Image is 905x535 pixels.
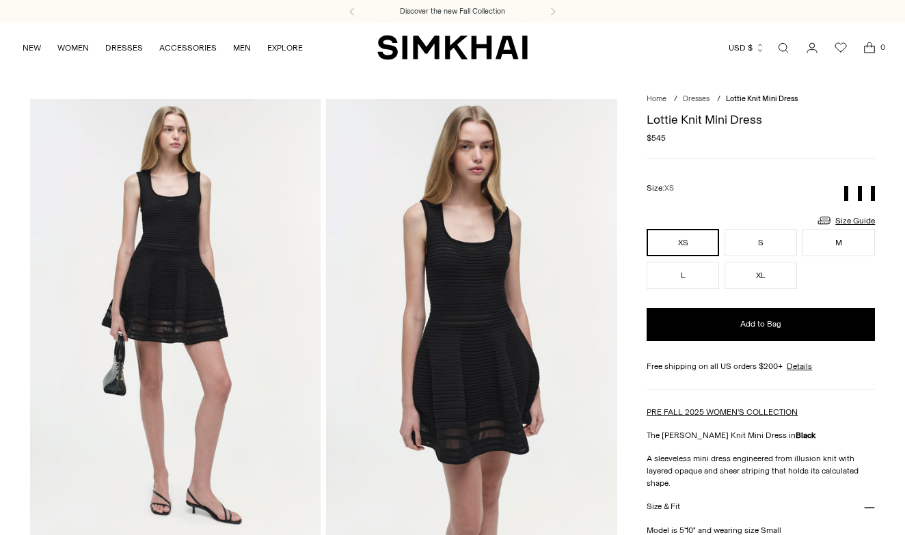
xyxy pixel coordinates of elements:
[267,33,303,63] a: EXPLORE
[787,360,812,372] a: Details
[377,34,528,61] a: SIMKHAI
[647,407,798,417] a: PRE FALL 2025 WOMEN'S COLLECTION
[816,212,875,229] a: Size Guide
[647,94,875,105] nav: breadcrumbs
[647,113,875,126] h1: Lottie Knit Mini Dress
[725,229,797,256] button: S
[674,94,677,105] div: /
[717,94,720,105] div: /
[647,452,875,489] p: A sleeveless mini dress engineered from illusion knit with layered opaque and sheer striping that...
[740,318,781,330] span: Add to Bag
[57,33,89,63] a: WOMEN
[400,6,505,17] a: Discover the new Fall Collection
[105,33,143,63] a: DRESSES
[876,41,889,53] span: 0
[647,262,719,289] button: L
[770,34,797,61] a: Open search modal
[647,182,674,195] label: Size:
[683,94,710,103] a: Dresses
[664,184,674,193] span: XS
[856,34,883,61] a: Open cart modal
[798,34,826,61] a: Go to the account page
[647,229,719,256] button: XS
[647,429,875,441] p: The [PERSON_NAME] Knit Mini Dress in
[647,132,666,144] span: $545
[647,94,666,103] a: Home
[647,308,875,341] button: Add to Bag
[23,33,41,63] a: NEW
[30,99,321,535] img: Lottie Knit Mini Dress
[326,99,617,535] img: Lottie Knit Mini Dress
[233,33,251,63] a: MEN
[647,502,679,511] h3: Size & Fit
[725,262,797,289] button: XL
[796,430,815,440] strong: Black
[827,34,854,61] a: Wishlist
[647,489,875,524] button: Size & Fit
[729,33,765,63] button: USD $
[159,33,217,63] a: ACCESSORIES
[647,360,875,372] div: Free shipping on all US orders $200+
[726,94,798,103] span: Lottie Knit Mini Dress
[802,229,875,256] button: M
